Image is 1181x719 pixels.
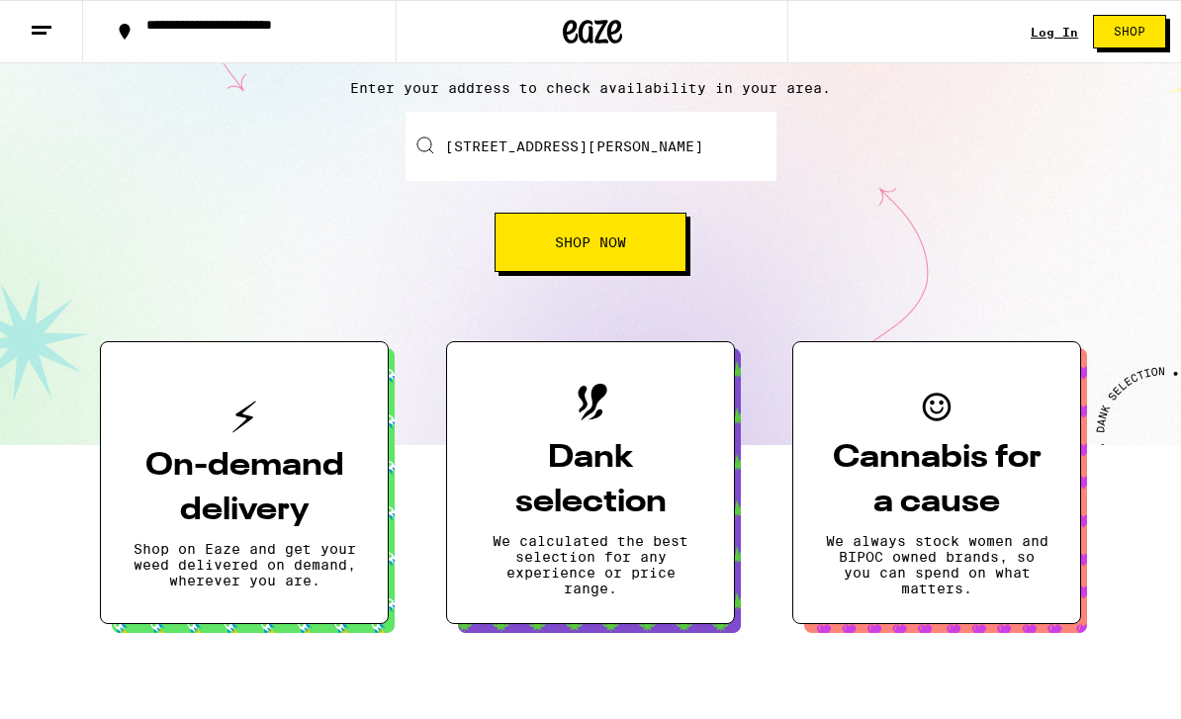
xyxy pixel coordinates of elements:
[1031,26,1078,39] a: Log In
[1078,15,1181,48] a: Shop
[446,341,735,624] button: Dank selectionWe calculated the best selection for any experience or price range.
[100,341,389,624] button: On-demand deliveryShop on Eaze and get your weed delivered on demand, wherever you are.
[1093,15,1166,48] button: Shop
[825,533,1048,596] p: We always stock women and BIPOC owned brands, so you can spend on what matters.
[479,436,702,525] h3: Dank selection
[479,533,702,596] p: We calculated the best selection for any experience or price range.
[133,541,356,588] p: Shop on Eaze and get your weed delivered on demand, wherever you are.
[792,341,1081,624] button: Cannabis for a causeWe always stock women and BIPOC owned brands, so you can spend on what matters.
[133,444,356,533] h3: On-demand delivery
[555,235,626,249] span: Shop Now
[825,436,1048,525] h3: Cannabis for a cause
[406,112,776,181] input: Enter your delivery address
[1114,26,1145,38] span: Shop
[20,80,1161,96] p: Enter your address to check availability in your area.
[495,213,686,272] button: Shop Now
[12,14,142,30] span: Hi. Need any help?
